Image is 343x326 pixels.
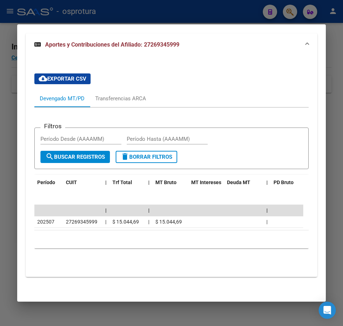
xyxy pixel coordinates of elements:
[155,179,177,185] span: MT Bruto
[37,219,54,225] span: 202507
[45,152,54,161] mat-icon: search
[40,151,110,163] button: Buscar Registros
[112,219,139,225] span: $ 15.044,69
[102,175,110,190] datatable-header-cell: |
[116,151,177,163] button: Borrar Filtros
[66,179,77,185] span: CUIT
[145,175,153,190] datatable-header-cell: |
[26,56,317,277] div: Aportes y Contribuciones del Afiliado: 27269345999
[39,74,47,83] mat-icon: cloud_download
[37,179,55,185] span: Período
[105,179,107,185] span: |
[266,179,268,185] span: |
[148,207,150,213] span: |
[191,179,221,185] span: MT Intereses
[63,175,102,190] datatable-header-cell: CUIT
[266,219,267,225] span: |
[227,179,250,185] span: Deuda MT
[121,152,129,161] mat-icon: delete
[105,219,106,225] span: |
[34,175,63,190] datatable-header-cell: Período
[26,33,317,56] mat-expansion-panel-header: Aportes y Contribuciones del Afiliado: 27269345999
[188,175,224,190] datatable-header-cell: MT Intereses
[34,73,91,84] button: Exportar CSV
[121,154,172,160] span: Borrar Filtros
[66,219,97,225] span: 27269345999
[224,175,264,190] datatable-header-cell: Deuda MT
[155,219,182,225] span: $ 15.044,69
[40,95,84,102] div: Devengado MT/PD
[40,122,65,130] h3: Filtros
[45,41,179,48] span: Aportes y Contribuciones del Afiliado: 27269345999
[153,175,188,190] datatable-header-cell: MT Bruto
[148,179,150,185] span: |
[95,95,146,102] div: Transferencias ARCA
[45,154,105,160] span: Buscar Registros
[274,179,294,185] span: PD Bruto
[105,207,107,213] span: |
[39,76,86,82] span: Exportar CSV
[271,175,306,190] datatable-header-cell: PD Bruto
[110,175,145,190] datatable-header-cell: Trf Total
[264,175,271,190] datatable-header-cell: |
[266,207,268,213] span: |
[319,302,336,319] div: Open Intercom Messenger
[112,179,132,185] span: Trf Total
[148,219,149,225] span: |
